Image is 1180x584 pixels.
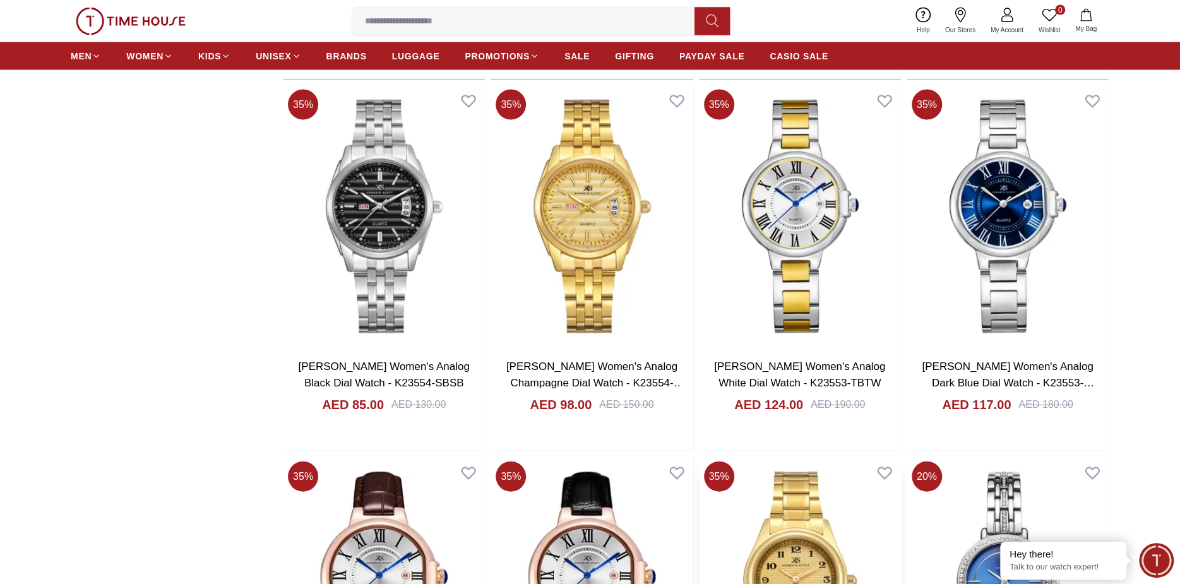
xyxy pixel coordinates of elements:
span: Wishlist [1034,25,1065,35]
h4: AED 124.00 [734,396,803,414]
a: [PERSON_NAME] Women's Analog Dark Blue Dial Watch - K23553-SBSN [922,361,1094,405]
span: PAYDAY SALE [679,50,744,63]
span: BRANDS [326,50,367,63]
span: 35 % [288,90,318,120]
span: 35 % [496,90,526,120]
span: 0 [1055,5,1065,15]
span: 20 % [912,462,942,492]
a: GIFTING [615,45,654,68]
h4: AED 117.00 [942,396,1011,414]
h4: AED 98.00 [530,396,592,414]
span: 35 % [704,462,734,492]
img: Kenneth Scott Women's Analog White Dial Watch - K23553-TBTW [699,85,901,349]
span: 35 % [288,462,318,492]
a: Help [909,5,938,37]
div: AED 190.00 [811,397,865,412]
div: AED 130.00 [391,397,446,412]
a: WOMEN [126,45,173,68]
img: Kenneth Scott Women's Analog Black Dial Watch - K23554-SBSB [283,85,485,349]
div: Chat Widget [1139,543,1174,578]
span: PROMOTIONS [465,50,530,63]
button: My Bag [1068,6,1104,36]
span: CASIO SALE [770,50,828,63]
h4: AED 85.00 [322,396,384,414]
span: MEN [71,50,92,63]
img: Kenneth Scott Women's Analog Champagne Dial Watch - K23554-GBGC [491,85,693,349]
a: LUGGAGE [392,45,440,68]
img: Kenneth Scott Women's Analog Dark Blue Dial Watch - K23553-SBSN [907,85,1109,349]
div: AED 150.00 [599,397,653,412]
a: KIDS [198,45,230,68]
a: MEN [71,45,101,68]
a: [PERSON_NAME] Women's Analog Champagne Dial Watch - K23554-GBGC [506,361,684,405]
span: My Bag [1070,24,1102,33]
span: 35 % [912,90,942,120]
div: AED 180.00 [1018,397,1073,412]
a: CASIO SALE [770,45,828,68]
span: My Account [986,25,1028,35]
a: Our Stores [938,5,983,37]
a: BRANDS [326,45,367,68]
a: 0Wishlist [1031,5,1068,37]
span: GIFTING [615,50,654,63]
span: WOMEN [126,50,164,63]
a: PROMOTIONS [465,45,539,68]
a: [PERSON_NAME] Women's Analog White Dial Watch - K23553-TBTW [714,361,885,389]
a: UNISEX [256,45,301,68]
span: 35 % [496,462,526,492]
span: 35 % [704,90,734,120]
span: Our Stores [940,25,980,35]
img: ... [76,8,186,35]
span: SALE [564,50,590,63]
p: Talk to our watch expert! [1010,562,1117,573]
span: UNISEX [256,50,291,63]
div: Hey there! [1010,548,1117,561]
span: Help [912,25,935,35]
a: [PERSON_NAME] Women's Analog Black Dial Watch - K23554-SBSB [298,361,469,389]
a: SALE [564,45,590,68]
span: LUGGAGE [392,50,440,63]
a: PAYDAY SALE [679,45,744,68]
span: KIDS [198,50,221,63]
